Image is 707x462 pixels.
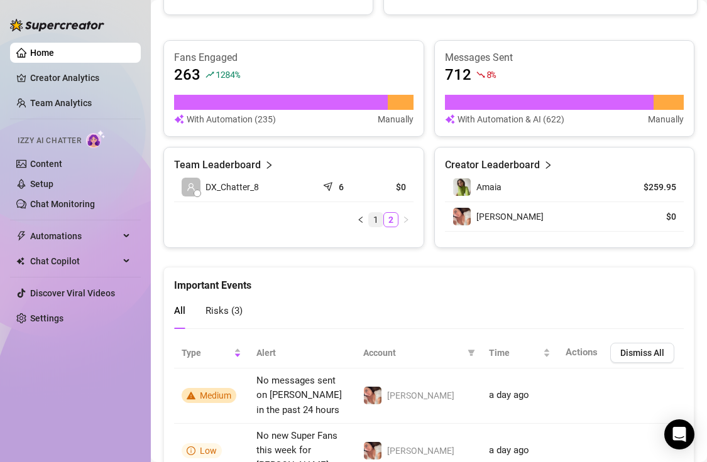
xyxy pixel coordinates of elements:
[10,19,104,31] img: logo-BBDzfeDw.svg
[16,257,25,266] img: Chat Copilot
[489,444,529,456] span: a day ago
[445,65,471,85] article: 712
[453,178,471,196] img: Amaia
[369,213,383,227] a: 1
[200,390,231,400] span: Medium
[206,70,214,79] span: rise
[249,338,356,368] th: Alert
[378,112,414,126] article: Manually
[357,216,364,223] span: left
[30,288,115,298] a: Discover Viral Videos
[187,391,195,400] span: warning
[373,181,405,193] article: $0
[174,267,684,293] div: Important Events
[265,158,273,173] span: right
[30,179,53,189] a: Setup
[364,387,381,404] img: Taylor
[174,338,249,368] th: Type
[387,390,454,400] span: [PERSON_NAME]
[465,343,478,362] span: filter
[476,212,544,222] span: [PERSON_NAME]
[476,182,501,192] span: Amaia
[200,446,217,456] span: Low
[486,68,496,80] span: 8 %
[30,226,119,246] span: Automations
[182,346,231,360] span: Type
[30,68,131,88] a: Creator Analytics
[30,98,92,108] a: Team Analytics
[489,389,529,400] span: a day ago
[445,158,540,173] article: Creator Leaderboard
[339,181,344,193] article: 6
[86,130,106,148] img: AI Chatter
[453,208,471,225] img: Taylor
[174,112,184,126] img: svg%3e
[468,349,475,357] span: filter
[174,305,185,316] span: All
[445,51,684,65] article: Messages Sent
[445,112,455,126] img: svg%3e
[566,346,598,358] span: Actions
[353,212,368,227] button: left
[458,112,564,126] article: With Automation & AI (622)
[384,213,398,227] a: 2
[216,68,240,80] span: 1284 %
[648,112,684,126] article: Manually
[619,181,676,193] article: $259.95
[481,338,558,368] th: Time
[398,212,414,227] button: right
[544,158,552,173] span: right
[174,158,261,173] article: Team Leaderboard
[387,446,454,456] span: [PERSON_NAME]
[187,446,195,455] span: info-circle
[30,199,95,209] a: Chat Monitoring
[30,48,54,58] a: Home
[363,346,463,360] span: Account
[187,183,195,191] span: user
[16,231,26,241] span: thunderbolt
[30,159,62,169] a: Content
[489,346,540,360] span: Time
[206,180,259,194] span: DX_Chatter_8
[364,442,381,459] img: Taylor
[610,343,674,363] button: Dismiss All
[187,112,276,126] article: With Automation (235)
[619,210,676,223] article: $0
[353,212,368,227] li: Previous Page
[402,216,410,223] span: right
[174,51,414,65] article: Fans Engaged
[368,212,383,227] li: 1
[476,70,485,79] span: fall
[206,305,243,316] span: Risks ( 3 )
[174,65,200,85] article: 263
[398,212,414,227] li: Next Page
[323,179,336,191] span: send
[620,348,664,358] span: Dismiss All
[256,375,342,416] span: No messages sent on [PERSON_NAME] in the past 24 hours
[18,135,81,147] span: Izzy AI Chatter
[383,212,398,227] li: 2
[664,419,694,449] div: Open Intercom Messenger
[30,251,119,271] span: Chat Copilot
[30,313,63,323] a: Settings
